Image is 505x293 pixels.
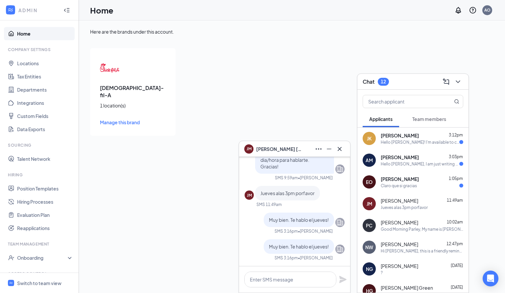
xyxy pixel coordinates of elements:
[381,176,419,182] span: [PERSON_NAME]
[17,208,73,221] a: Evaluation Plan
[8,142,72,148] div: Sourcing
[275,255,298,261] div: SMS 3:16pm
[366,157,373,163] div: AM
[381,197,418,204] span: [PERSON_NAME]
[63,7,70,14] svg: Collapse
[8,271,72,277] div: Access control
[8,254,14,261] svg: UserCheck
[451,285,463,290] span: [DATE]
[9,281,13,285] svg: WorkstreamLogo
[381,161,459,167] div: Hello [PERSON_NAME], I am just writing to ask if we are still going to have the over the phone in...
[381,241,418,248] span: [PERSON_NAME]
[315,145,323,153] svg: Ellipses
[381,226,463,232] div: Good Morning Parley, My name is [PERSON_NAME] and I am an assistant director here at [DEMOGRAPHIC...
[275,228,298,234] div: SMS 3:16pm
[336,165,344,173] svg: Company
[298,228,333,234] span: • [PERSON_NAME]
[100,84,166,99] h3: [DEMOGRAPHIC_DATA]-fil-A
[269,217,329,223] span: Muy bien. Te hablo el jueves!
[366,266,373,272] div: NG
[90,28,494,35] div: Here are the brands under this account.
[298,175,333,181] span: • [PERSON_NAME]
[298,255,333,261] span: • [PERSON_NAME]
[100,102,166,109] div: 1 location(s)
[100,119,166,126] a: Manage this brand
[324,144,334,154] button: Minimize
[269,244,329,249] span: Muy bien. Te hablo el jueves!
[8,172,72,178] div: Hiring
[256,145,302,153] span: [PERSON_NAME] [PERSON_NAME]
[369,116,393,122] span: Applicants
[449,132,463,137] span: 3:12pm
[365,244,373,250] div: NW
[18,7,58,14] div: ADMIN
[247,192,252,198] div: JM
[381,154,419,161] span: [PERSON_NAME]
[484,7,491,13] div: AO
[17,123,73,136] a: Data Exports
[17,182,73,195] a: Position Templates
[17,109,73,123] a: Custom Fields
[336,145,344,153] svg: Cross
[336,245,344,253] svg: Company
[381,139,459,145] div: Hello [PERSON_NAME]! I'm available to call anytime [DATE] or I can call [DATE] after 11 am. Thank...
[441,76,451,87] button: ComposeMessage
[90,5,113,16] h1: Home
[453,76,463,87] button: ChevronDown
[483,271,498,286] div: Open Intercom Messenger
[363,78,374,85] h3: Chat
[339,276,347,283] svg: Plane
[17,27,73,40] a: Home
[336,219,344,226] svg: Company
[256,202,282,207] div: SMS 11:49am
[381,263,418,269] span: [PERSON_NAME]
[334,144,345,154] button: Cross
[313,144,324,154] button: Ellipses
[100,58,120,78] img: Chick-fil-A logo
[449,154,463,159] span: 3:03pm
[17,195,73,208] a: Hiring Processes
[275,175,298,181] div: SMS 9:59am
[446,241,463,246] span: 12:47pm
[381,248,463,254] div: Hi [PERSON_NAME], this is a friendly reminder. To move forward with your application for Back of ...
[454,99,459,104] svg: MagnifyingGlass
[381,205,428,210] div: Jueves alas 3pm porfavor
[442,78,450,86] svg: ComposeMessage
[469,6,477,14] svg: QuestionInfo
[366,179,373,185] div: EO
[8,47,72,52] div: Company Settings
[367,135,372,142] div: JK
[17,221,73,235] a: Reapplications
[381,79,386,84] div: 12
[260,190,315,196] span: Jueves alas 3pm porfavor
[17,83,73,96] a: Departments
[17,96,73,109] a: Integrations
[17,70,73,83] a: Tax Entities
[449,176,463,181] span: 1:05pm
[412,116,446,122] span: Team members
[381,270,383,276] div: ?
[381,219,418,226] span: [PERSON_NAME]
[381,132,419,139] span: [PERSON_NAME]
[381,284,433,291] span: [PERSON_NAME] Green
[17,280,61,286] div: Switch to team view
[381,183,417,189] div: Claro que si gracias
[17,57,73,70] a: Locations
[17,254,68,261] div: Onboarding
[366,222,373,229] div: PC
[17,152,73,165] a: Talent Network
[447,198,463,203] span: 11:49am
[367,200,372,207] div: JM
[7,7,14,13] svg: WorkstreamLogo
[451,263,463,268] span: [DATE]
[454,6,462,14] svg: Notifications
[325,145,333,153] svg: Minimize
[363,95,441,108] input: Search applicant
[454,78,462,86] svg: ChevronDown
[8,241,72,247] div: Team Management
[100,119,140,125] span: Manage this brand
[447,220,463,224] span: 10:02am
